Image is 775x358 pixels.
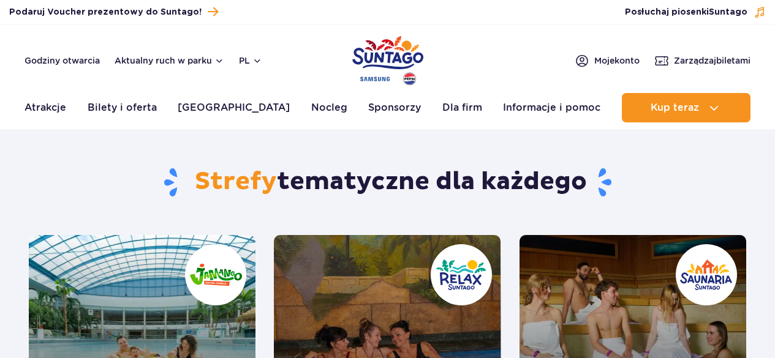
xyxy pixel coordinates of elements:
h1: tematyczne dla każdego [29,166,746,198]
span: Posłuchaj piosenki [625,6,747,18]
button: Posłuchaj piosenkiSuntago [625,6,766,18]
a: Mojekonto [575,53,640,68]
a: Godziny otwarcia [25,54,100,67]
a: Informacje i pomoc [503,93,600,122]
span: Podaruj Voucher prezentowy do Suntago! [9,6,202,18]
a: Dla firm [442,93,482,122]
a: [GEOGRAPHIC_DATA] [178,93,290,122]
span: Zarządzaj biletami [674,54,750,67]
a: Zarządzajbiletami [654,53,750,68]
a: Atrakcje [25,93,66,122]
a: Podaruj Voucher prezentowy do Suntago! [9,4,218,20]
span: Moje konto [594,54,640,67]
span: Suntago [709,8,747,17]
a: Bilety i oferta [88,93,157,122]
span: Kup teraz [651,102,699,113]
button: Aktualny ruch w parku [115,56,224,65]
button: Kup teraz [622,93,750,122]
button: pl [239,54,262,67]
a: Park of Poland [352,31,423,87]
span: Strefy [195,166,277,197]
a: Nocleg [311,93,347,122]
a: Sponsorzy [368,93,421,122]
